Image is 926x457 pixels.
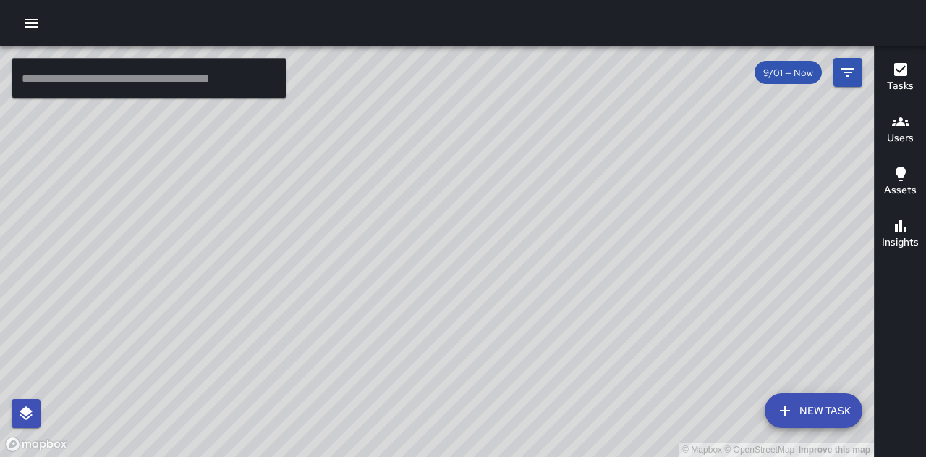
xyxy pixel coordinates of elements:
[875,156,926,209] button: Assets
[887,78,914,94] h6: Tasks
[875,209,926,261] button: Insights
[875,52,926,104] button: Tasks
[884,183,917,198] h6: Assets
[833,58,862,87] button: Filters
[875,104,926,156] button: Users
[765,393,862,428] button: New Task
[887,130,914,146] h6: Users
[882,235,919,251] h6: Insights
[755,67,822,79] span: 9/01 — Now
